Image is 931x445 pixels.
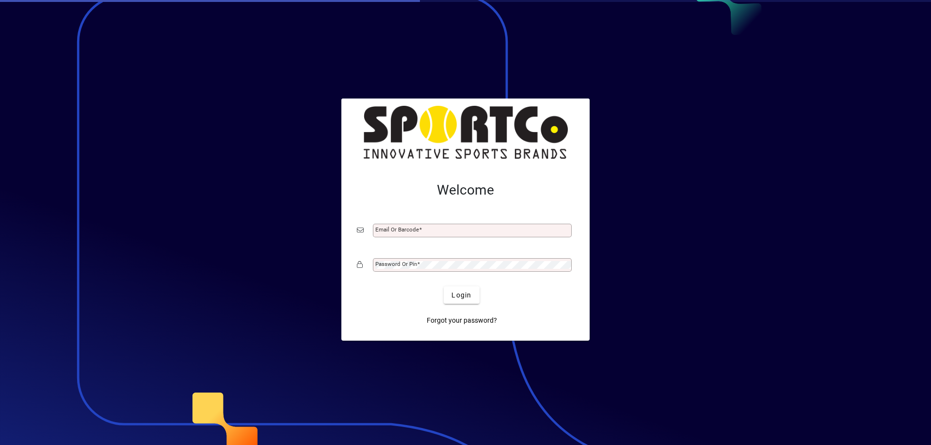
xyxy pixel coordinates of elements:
mat-label: Email or Barcode [375,226,419,233]
span: Forgot your password? [427,315,497,326]
span: Login [451,290,471,300]
button: Login [444,286,479,304]
mat-label: Password or Pin [375,261,417,267]
h2: Welcome [357,182,574,198]
a: Forgot your password? [423,312,501,329]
